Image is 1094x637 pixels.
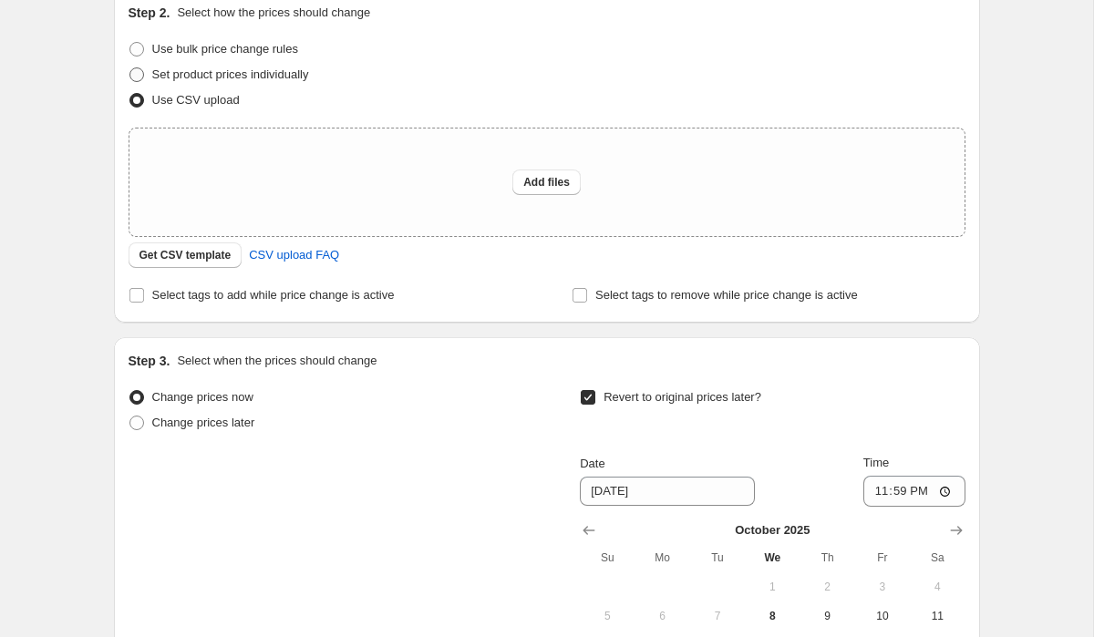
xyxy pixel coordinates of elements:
button: Add files [512,170,581,195]
span: Su [587,550,627,565]
button: Saturday October 4 2025 [910,572,965,601]
button: Thursday October 9 2025 [800,601,854,631]
button: Today Wednesday October 8 2025 [745,601,800,631]
span: Add files [523,175,570,190]
button: Get CSV template [129,242,243,268]
span: Fr [862,550,903,565]
span: 4 [917,580,957,594]
span: Use bulk price change rules [152,42,298,56]
span: 5 [587,609,627,623]
th: Saturday [910,543,965,572]
th: Friday [855,543,910,572]
span: Th [807,550,847,565]
button: Sunday October 5 2025 [580,601,635,631]
span: 3 [862,580,903,594]
span: Time [863,456,889,469]
span: 8 [752,609,792,623]
th: Monday [635,543,690,572]
span: Date [580,457,604,470]
button: Friday October 10 2025 [855,601,910,631]
span: Select tags to add while price change is active [152,288,395,302]
button: Monday October 6 2025 [635,601,690,631]
span: 10 [862,609,903,623]
span: Tu [697,550,738,565]
th: Tuesday [690,543,745,572]
span: 9 [807,609,847,623]
span: Mo [643,550,683,565]
h2: Step 3. [129,352,170,370]
th: Thursday [800,543,854,572]
button: Friday October 3 2025 [855,572,910,601]
p: Select when the prices should change [177,352,377,370]
input: 12:00 [863,476,965,507]
span: 1 [752,580,792,594]
p: Select how the prices should change [177,4,370,22]
span: Select tags to remove while price change is active [595,288,858,302]
button: Show next month, November 2025 [944,518,969,543]
button: Saturday October 11 2025 [910,601,965,631]
button: Thursday October 2 2025 [800,572,854,601]
span: 2 [807,580,847,594]
span: CSV upload FAQ [249,246,339,264]
button: Tuesday October 7 2025 [690,601,745,631]
span: Change prices now [152,390,253,404]
span: Sa [917,550,957,565]
span: Set product prices individually [152,67,309,81]
th: Sunday [580,543,635,572]
span: 7 [697,609,738,623]
span: Revert to original prices later? [604,390,761,404]
span: 11 [917,609,957,623]
span: We [752,550,792,565]
button: Show previous month, September 2025 [576,518,602,543]
input: 10/8/2025 [580,477,755,506]
span: 6 [643,609,683,623]
a: CSV upload FAQ [238,241,350,270]
span: Change prices later [152,416,255,429]
span: Get CSV template [139,248,232,262]
span: Use CSV upload [152,93,240,107]
h2: Step 2. [129,4,170,22]
th: Wednesday [745,543,800,572]
button: Wednesday October 1 2025 [745,572,800,601]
